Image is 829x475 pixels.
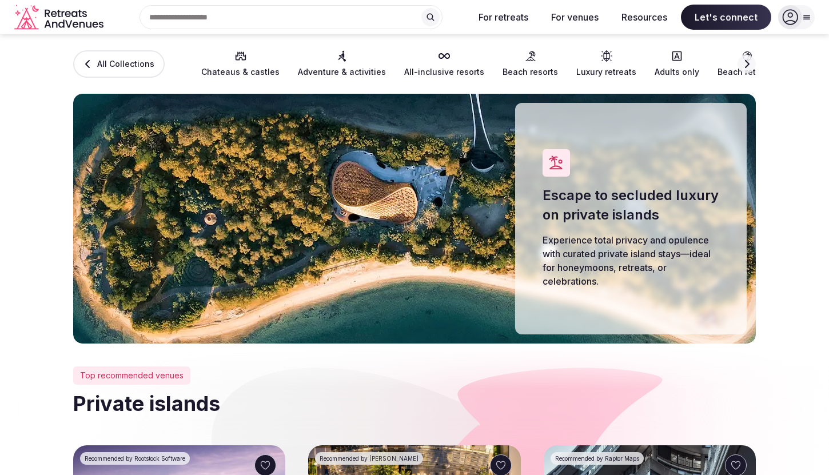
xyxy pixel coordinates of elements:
span: Adults only [655,66,699,78]
div: Recommended by Rootstock Software [80,452,190,465]
span: Recommended by Raptor Maps [555,454,639,462]
a: Beach retreats [718,50,776,78]
button: Resources [612,5,676,30]
span: All Collections [97,58,154,70]
span: Recommended by [PERSON_NAME] [320,454,419,462]
a: Luxury retreats [576,50,636,78]
button: For retreats [469,5,537,30]
p: Experience total privacy and opulence with curated private island stays—ideal for honeymoons, ret... [543,233,719,288]
a: Adventure & activities [298,50,386,78]
a: All-inclusive resorts [404,50,484,78]
span: Adventure & activities [298,66,386,78]
a: Beach resorts [503,50,558,78]
span: Beach resorts [503,66,558,78]
span: All-inclusive resorts [404,66,484,78]
span: Let's connect [681,5,771,30]
span: Luxury retreats [576,66,636,78]
a: Chateaus & castles [201,50,280,78]
div: Top recommended venues [73,366,190,385]
img: Private islands [73,94,756,344]
svg: Retreats and Venues company logo [14,5,106,30]
h1: Escape to secluded luxury on private islands [543,186,719,224]
a: All Collections [73,50,165,78]
div: Recommended by Raptor Maps [551,452,644,465]
span: Beach retreats [718,66,776,78]
a: Adults only [655,50,699,78]
a: Visit the homepage [14,5,106,30]
div: Recommended by Zapier [315,452,423,465]
span: Chateaus & castles [201,66,280,78]
button: For venues [542,5,608,30]
h2: Private islands [73,389,756,418]
span: Recommended by Rootstock Software [85,454,185,462]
